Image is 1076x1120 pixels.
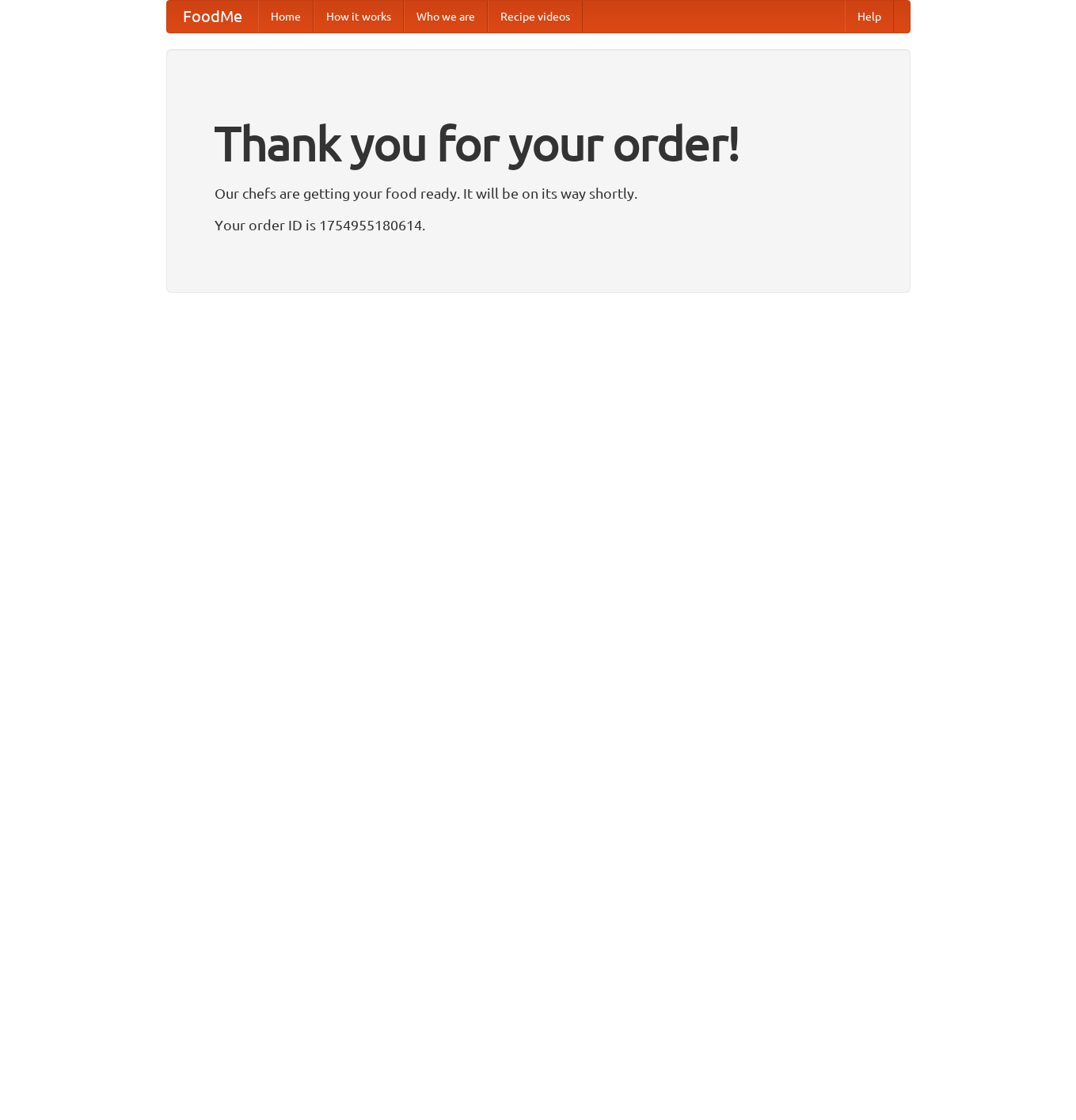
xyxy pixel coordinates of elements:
p: Our chefs are getting your food ready. It will be on its way shortly. [215,181,862,205]
a: How it works [314,1,404,32]
a: Who we are [404,1,488,32]
a: Recipe videos [488,1,583,32]
a: Help [845,1,894,32]
a: Home [258,1,314,32]
p: Your order ID is 1754955180614. [215,213,862,237]
a: FoodMe [167,1,258,32]
h1: Thank you for your order! [215,105,862,181]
